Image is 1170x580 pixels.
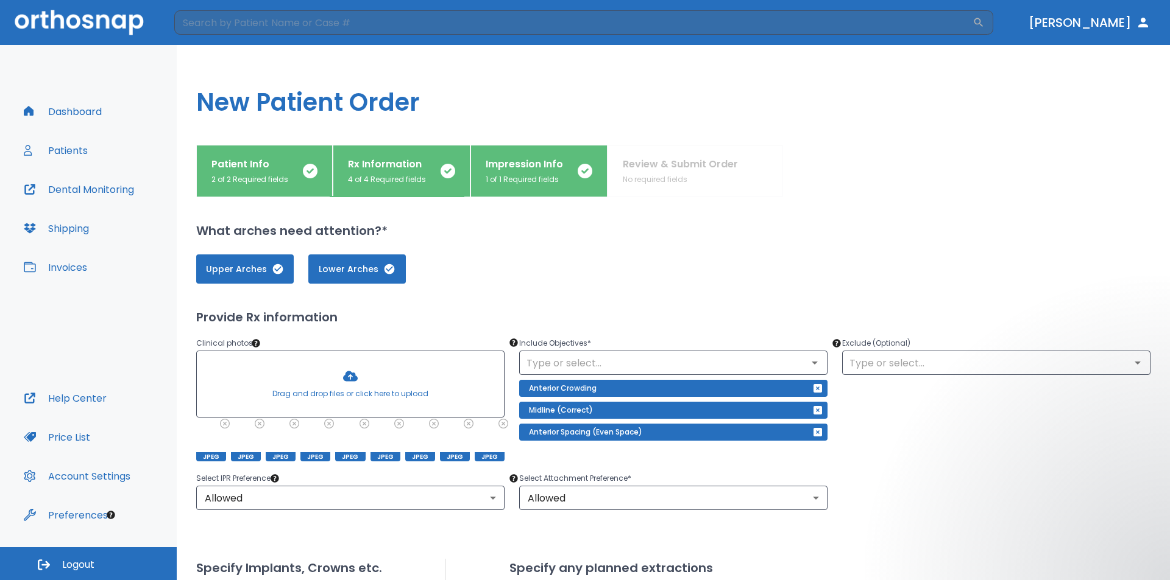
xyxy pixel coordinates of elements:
span: JPEG [440,452,470,461]
h1: New Patient Order [177,45,1170,145]
button: Open [806,354,823,371]
div: Tooltip anchor [508,337,519,348]
p: Exclude (Optional) [842,336,1150,351]
div: Tooltip anchor [831,338,842,349]
button: Patients [16,136,95,165]
button: Dashboard [16,97,109,126]
p: Select IPR Preference * [196,471,505,486]
button: Upper Arches [196,254,294,284]
span: Lower Arches [321,263,394,276]
p: 1 of 1 Required fields [486,174,563,185]
div: Allowed [519,486,828,510]
img: Orthosnap [15,10,144,35]
span: Logout [62,558,94,571]
button: Preferences [16,500,115,529]
button: Invoices [16,253,94,282]
p: Anterior Crowding [529,381,597,396]
div: Tooltip anchor [250,338,261,349]
p: Clinical photos [196,336,505,351]
span: Upper Arches [208,263,282,276]
div: Allowed [196,486,505,510]
p: Midline (Correct) [529,403,593,418]
button: Account Settings [16,461,138,491]
button: Lower Arches [308,254,406,284]
p: Rx Information [348,157,426,172]
button: Open [1129,354,1146,371]
span: JPEG [231,452,261,461]
span: JPEG [266,452,296,461]
button: Shipping [16,214,96,243]
h2: Specify Implants, Crowns etc. [196,559,382,577]
p: Impression Info [486,157,563,172]
p: Patient Info [211,157,288,172]
h2: Specify any planned extractions [509,559,713,577]
button: Help Center [16,383,114,413]
p: 4 of 4 Required fields [348,174,426,185]
button: Price List [16,422,97,452]
span: JPEG [300,452,330,461]
button: [PERSON_NAME] [1024,12,1155,33]
p: Anterior Spacing (Even Space) [529,425,642,439]
p: 2 of 2 Required fields [211,174,288,185]
span: JPEG [196,452,226,461]
button: Dental Monitoring [16,175,141,204]
div: Tooltip anchor [269,473,280,484]
p: Select Attachment Preference * [519,471,828,486]
h2: What arches need attention?* [196,222,1150,240]
h2: Provide Rx information [196,308,1150,326]
div: Tooltip anchor [508,473,519,484]
span: JPEG [370,452,400,461]
span: JPEG [405,452,435,461]
p: Include Objectives * [519,336,828,351]
div: Tooltip anchor [105,509,116,520]
input: Type or select... [846,354,1147,371]
input: Type or select... [523,354,824,371]
input: Search by Patient Name or Case # [174,10,973,35]
span: JPEG [335,452,365,461]
span: JPEG [475,452,505,461]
